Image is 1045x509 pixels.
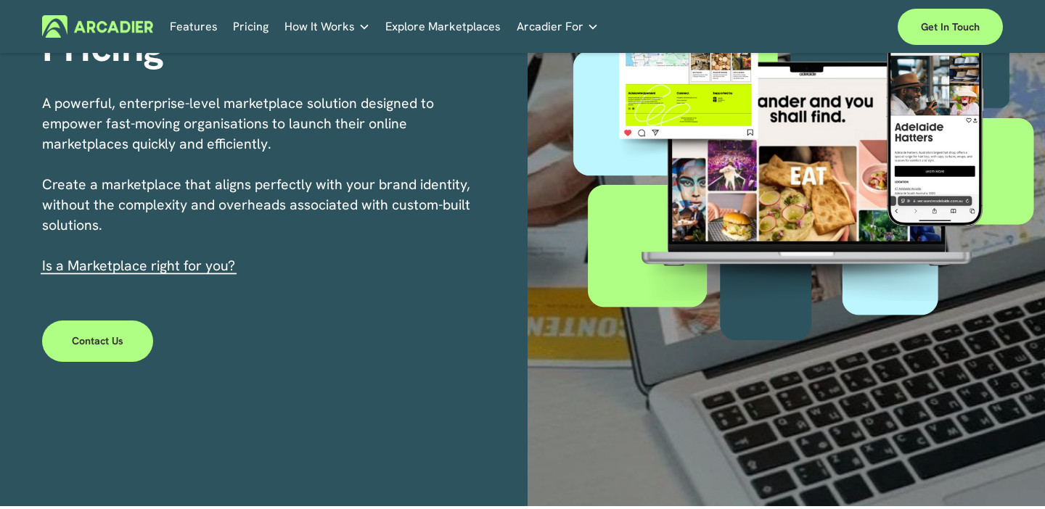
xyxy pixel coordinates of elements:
a: folder dropdown [517,15,599,38]
a: Get in touch [898,9,1003,45]
span: Arcadier For [517,17,583,37]
iframe: Chat Widget [972,439,1045,509]
a: folder dropdown [284,15,370,38]
p: A powerful, enterprise-level marketplace solution designed to empower fast-moving organisations t... [42,94,478,276]
a: Features [170,15,218,38]
img: Arcadier [42,15,153,38]
a: Explore Marketplaces [385,15,501,38]
a: Contact Us [42,320,153,362]
a: s a Marketplace right for you? [46,257,235,275]
span: How It Works [284,17,355,37]
span: I [42,257,235,275]
a: Pricing [233,15,269,38]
